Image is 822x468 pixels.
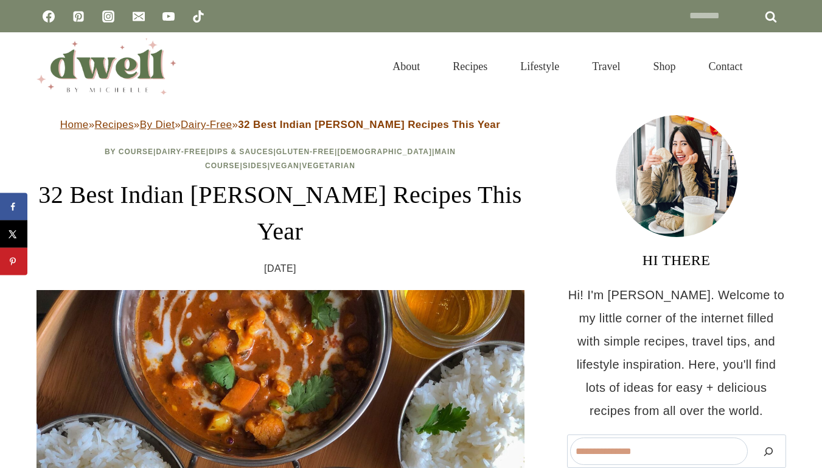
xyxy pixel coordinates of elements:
p: Hi! I'm [PERSON_NAME]. Welcome to my little corner of the internet filled with simple recipes, tr... [567,283,786,422]
a: Email [127,4,151,29]
a: Vegetarian [302,161,355,170]
a: YouTube [156,4,181,29]
a: About [376,45,436,88]
button: Search [754,438,783,465]
a: Shop [636,45,692,88]
a: TikTok [186,4,211,29]
a: Recipes [436,45,504,88]
a: Lifestyle [504,45,576,88]
a: Gluten-Free [276,147,335,156]
a: Pinterest [66,4,91,29]
a: By Diet [140,119,175,130]
h3: HI THERE [567,249,786,271]
h1: 32 Best Indian [PERSON_NAME] Recipes This Year [37,177,524,250]
a: Travel [576,45,636,88]
img: DWELL by michelle [37,38,176,94]
time: [DATE] [264,260,296,278]
span: » » » » [60,119,500,130]
a: [DEMOGRAPHIC_DATA] [337,147,432,156]
span: | | | | | | | | [105,147,456,170]
button: View Search Form [765,56,786,77]
a: Dairy-Free [156,147,206,156]
strong: 32 Best Indian [PERSON_NAME] Recipes This Year [238,119,500,130]
a: Home [60,119,89,130]
a: Dips & Sauces [209,147,273,156]
a: Recipes [95,119,134,130]
a: Dairy-Free [181,119,232,130]
a: Instagram [96,4,120,29]
nav: Primary Navigation [376,45,759,88]
a: Facebook [37,4,61,29]
a: Vegan [270,161,299,170]
a: By Course [105,147,153,156]
a: Sides [243,161,268,170]
a: Contact [692,45,759,88]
